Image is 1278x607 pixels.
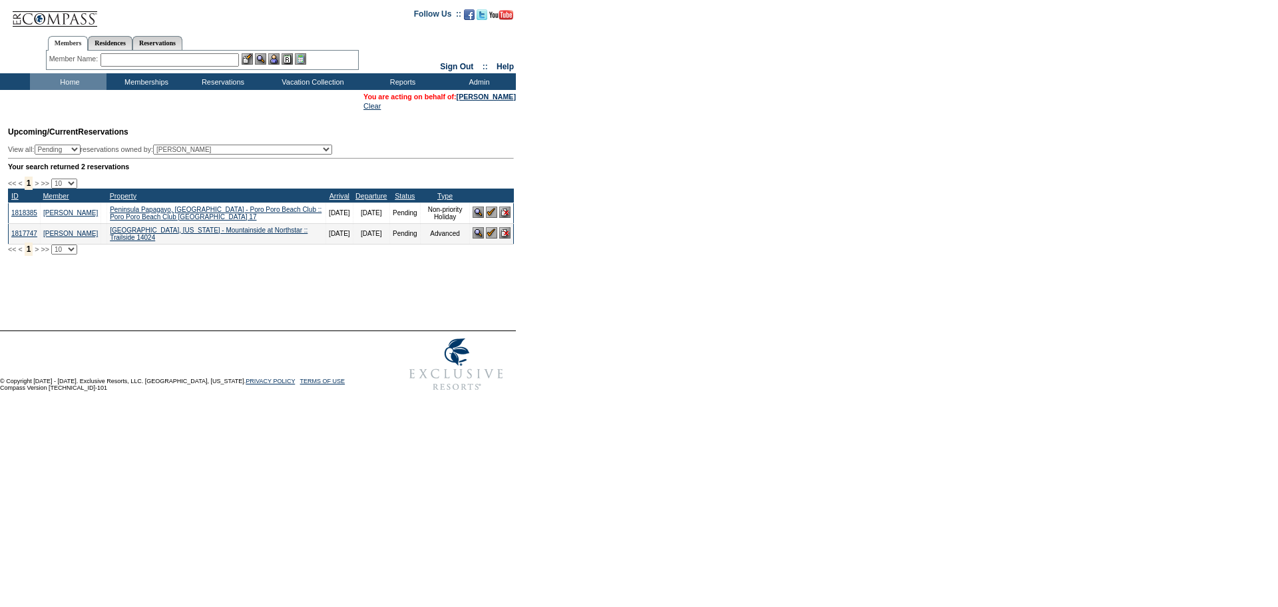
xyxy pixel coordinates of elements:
[43,209,98,217] a: [PERSON_NAME]
[242,53,253,65] img: b_edit.gif
[8,245,16,253] span: <<
[497,62,514,71] a: Help
[499,207,511,218] img: Cancel Reservation
[11,209,37,217] a: 1818385
[11,230,37,237] a: 1817747
[464,13,475,21] a: Become our fan on Facebook
[30,73,106,90] td: Home
[110,192,136,200] a: Property
[440,62,473,71] a: Sign Out
[473,207,484,218] img: View Reservation
[11,192,19,200] a: ID
[300,378,345,384] a: TERMS OF USE
[420,223,470,244] td: Advanced
[8,179,16,187] span: <<
[473,227,484,239] img: View Reservation
[35,245,39,253] span: >
[489,10,513,20] img: Subscribe to our YouTube Channel
[43,192,69,200] a: Member
[8,127,78,137] span: Upcoming/Current
[106,73,183,90] td: Memberships
[486,207,497,218] img: Confirm Reservation
[49,53,101,65] div: Member Name:
[363,102,381,110] a: Clear
[8,145,338,155] div: View all: reservations owned by:
[489,13,513,21] a: Subscribe to our YouTube Channel
[395,192,415,200] a: Status
[326,203,353,223] td: [DATE]
[25,243,33,256] span: 1
[18,245,22,253] span: <
[477,9,487,20] img: Follow us on Twitter
[41,179,49,187] span: >>
[18,179,22,187] span: <
[439,73,516,90] td: Admin
[132,36,182,50] a: Reservations
[110,206,321,221] a: Peninsula Papagayo, [GEOGRAPHIC_DATA] - Poro Poro Beach Club :: Poro Poro Beach Club [GEOGRAPHIC_...
[282,53,293,65] img: Reservations
[326,223,353,244] td: [DATE]
[48,36,89,51] a: Members
[437,192,453,200] a: Type
[260,73,363,90] td: Vacation Collection
[477,13,487,21] a: Follow us on Twitter
[8,163,514,171] div: Your search returned 2 reservations
[110,227,308,241] a: [GEOGRAPHIC_DATA], [US_STATE] - Mountainside at Northstar :: Trailside 14024
[389,203,420,223] td: Pending
[457,93,516,101] a: [PERSON_NAME]
[363,73,439,90] td: Reports
[41,245,49,253] span: >>
[414,8,461,24] td: Follow Us ::
[353,203,389,223] td: [DATE]
[353,223,389,244] td: [DATE]
[499,227,511,239] img: Cancel Reservation
[255,53,266,65] img: View
[420,203,470,223] td: Non-priority Holiday
[329,192,349,200] a: Arrival
[486,227,497,239] img: Confirm Reservation
[8,127,128,137] span: Reservations
[295,53,306,65] img: b_calculator.gif
[268,53,280,65] img: Impersonate
[363,93,516,101] span: You are acting on behalf of:
[183,73,260,90] td: Reservations
[246,378,295,384] a: PRIVACY POLICY
[355,192,387,200] a: Departure
[483,62,488,71] span: ::
[397,331,516,398] img: Exclusive Resorts
[35,179,39,187] span: >
[88,36,132,50] a: Residences
[43,230,98,237] a: [PERSON_NAME]
[464,9,475,20] img: Become our fan on Facebook
[25,177,33,190] span: 1
[389,223,420,244] td: Pending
